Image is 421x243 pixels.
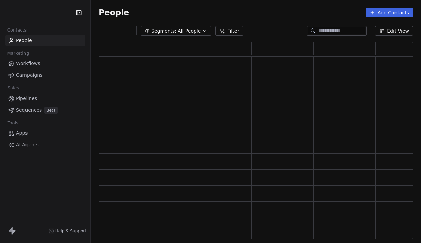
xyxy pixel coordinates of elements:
[366,8,413,17] button: Add Contacts
[5,70,85,81] a: Campaigns
[55,228,86,234] span: Help & Support
[151,27,176,35] span: Segments:
[178,27,201,35] span: All People
[16,72,42,79] span: Campaigns
[16,107,42,114] span: Sequences
[5,128,85,139] a: Apps
[16,60,40,67] span: Workflows
[5,105,85,116] a: SequencesBeta
[16,37,32,44] span: People
[215,26,243,36] button: Filter
[5,35,85,46] a: People
[5,118,21,128] span: Tools
[16,95,37,102] span: Pipelines
[4,48,32,58] span: Marketing
[5,83,22,93] span: Sales
[16,141,39,148] span: AI Agents
[5,139,85,150] a: AI Agents
[5,58,85,69] a: Workflows
[5,93,85,104] a: Pipelines
[4,25,30,35] span: Contacts
[99,8,129,18] span: People
[16,130,28,137] span: Apps
[375,26,413,36] button: Edit View
[49,228,86,234] a: Help & Support
[44,107,58,114] span: Beta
